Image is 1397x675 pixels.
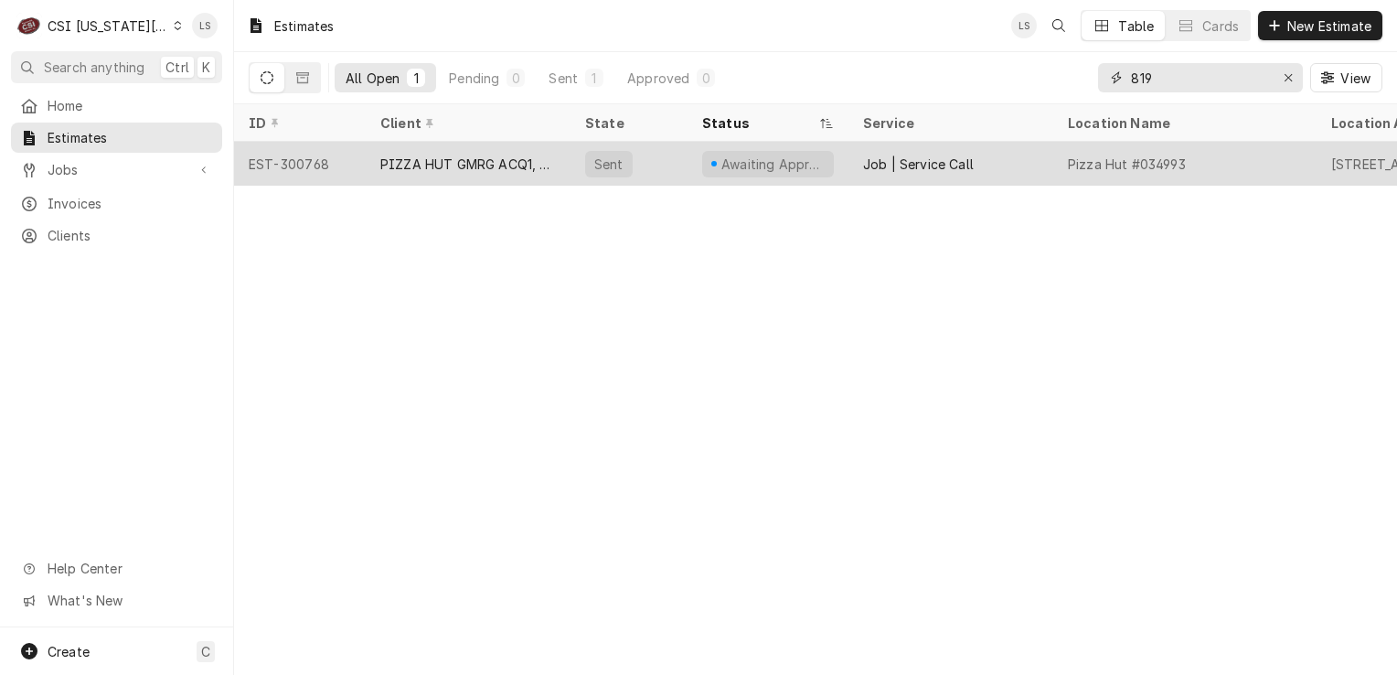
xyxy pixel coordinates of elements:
div: Location Name [1068,113,1298,133]
button: View [1310,63,1382,92]
span: Estimates [48,128,213,147]
button: Open search [1044,11,1073,40]
div: Client [380,113,552,133]
a: Go to Jobs [11,155,222,185]
span: What's New [48,591,211,610]
div: Table [1118,16,1154,36]
span: Jobs [48,160,186,179]
span: New Estimate [1284,16,1375,36]
span: Clients [48,226,213,245]
div: CSI Kansas City's Avatar [16,13,42,38]
a: Home [11,91,222,121]
a: Go to What's New [11,585,222,616]
button: Search anythingCtrlK [11,51,222,83]
span: Search anything [44,58,144,77]
div: 0 [700,69,711,88]
div: Sent [592,155,625,174]
div: Approved [627,69,689,88]
span: Create [48,644,90,659]
div: Pending [449,69,499,88]
div: Pizza Hut #034993 [1068,155,1186,174]
div: EST-300768 [234,142,366,186]
div: 1 [589,69,600,88]
div: C [16,13,42,38]
span: C [201,642,210,661]
div: PIZZA HUT GMRG ACQ1, LLC [380,155,556,174]
div: Lindsay Stover's Avatar [192,13,218,38]
button: New Estimate [1258,11,1382,40]
input: Keyword search [1131,63,1268,92]
span: K [202,58,210,77]
div: Status [702,113,816,133]
button: Erase input [1274,63,1303,92]
div: LS [1011,13,1037,38]
a: Go to Help Center [11,553,222,584]
a: Clients [11,220,222,251]
a: Estimates [11,123,222,153]
div: Lindsay Stover's Avatar [1011,13,1037,38]
div: ID [249,113,347,133]
div: Service [863,113,1035,133]
div: LS [192,13,218,38]
div: Sent [549,69,578,88]
div: Cards [1202,16,1239,36]
span: Help Center [48,559,211,578]
div: CSI [US_STATE][GEOGRAPHIC_DATA] [48,16,168,36]
a: Invoices [11,188,222,219]
div: 1 [411,69,421,88]
span: View [1337,69,1374,88]
div: State [585,113,673,133]
span: Home [48,96,213,115]
span: Ctrl [165,58,189,77]
div: Job | Service Call [863,155,974,174]
div: 0 [510,69,521,88]
div: All Open [346,69,400,88]
div: Awaiting Approval [720,155,826,174]
span: Invoices [48,194,213,213]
